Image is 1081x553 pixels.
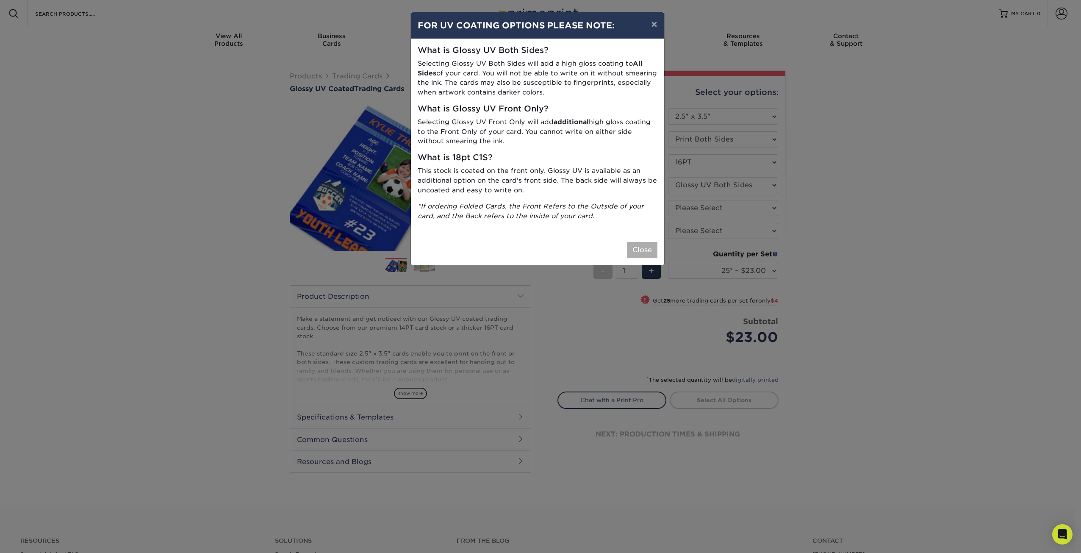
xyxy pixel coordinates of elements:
[418,117,657,146] p: Selecting Glossy UV Front Only will add high gloss coating to the Front Only of your card. You ca...
[554,118,589,126] strong: additional
[627,242,657,258] button: Close
[418,153,657,163] h5: What is 18pt C1S?
[418,46,657,56] h5: What is Glossy UV Both Sides?
[418,202,644,220] i: *If ordering Folded Cards, the Front Refers to the Outside of your card, and the Back refers to t...
[418,59,657,97] p: Selecting Glossy UV Both Sides will add a high gloss coating to of your card. You will not be abl...
[418,104,657,114] h5: What is Glossy UV Front Only?
[1052,524,1073,545] div: Open Intercom Messenger
[644,12,664,36] button: ×
[418,166,657,195] p: This stock is coated on the front only. Glossy UV is available as an additional option on the car...
[418,19,657,32] h4: FOR UV COATING OPTIONS PLEASE NOTE:
[418,59,643,77] strong: All Sides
